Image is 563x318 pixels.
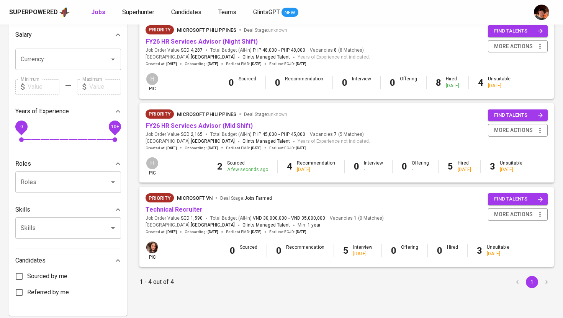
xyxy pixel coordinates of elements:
[251,145,262,151] span: [DATE]
[166,61,177,67] span: [DATE]
[477,245,482,256] b: 3
[226,229,262,235] span: Earliest EMD :
[400,76,417,89] div: Offering
[281,47,305,54] span: PHP 48,000
[310,131,364,138] span: Vacancies ( 5 Matches )
[330,215,384,222] span: Vacancies ( 0 Matches )
[268,28,287,33] span: unknown
[297,160,335,173] div: Recommendation
[166,145,177,151] span: [DATE]
[353,215,357,222] span: 1
[412,160,429,173] div: Offering
[122,8,154,16] span: Superhunter
[111,124,119,129] span: 10+
[146,26,174,34] span: Priority
[226,145,262,151] span: Earliest EMD :
[390,77,395,88] b: 0
[446,76,459,89] div: Hired
[226,61,262,67] span: Earliest EMD :
[146,72,159,92] div: pic
[15,202,121,217] div: Skills
[353,244,372,257] div: Interview
[402,161,407,172] b: 0
[251,61,262,67] span: [DATE]
[108,223,118,233] button: Open
[171,8,203,17] a: Candidates
[278,131,280,138] span: -
[240,244,257,257] div: Sourced
[91,8,105,16] b: Jobs
[281,131,305,138] span: PHP 45,000
[494,42,533,51] span: more actions
[510,276,554,288] nav: pagination navigation
[177,27,236,33] span: Microsoft Philippines
[401,244,418,257] div: Offering
[298,138,370,145] span: Years of Experience not indicated.
[146,110,174,118] span: Priority
[9,8,58,17] div: Superpowered
[458,160,471,173] div: Hired
[20,124,23,129] span: 0
[27,288,69,297] span: Referred by me
[269,229,306,235] span: Earliest ECJD :
[146,38,258,45] a: FY26 HR Services Advisor (Night Shift)
[146,61,177,67] span: Created at :
[15,27,121,42] div: Salary
[494,195,543,204] span: find talents
[185,229,218,235] span: Onboarding :
[191,138,235,145] span: [GEOGRAPHIC_DATA]
[500,160,522,173] div: Unsuitable
[391,245,396,256] b: 0
[286,244,324,257] div: Recommendation
[291,215,325,222] span: VND 35,000,000
[15,30,32,39] p: Salary
[490,161,495,172] b: 3
[15,104,121,119] div: Years of Experience
[353,251,372,257] div: [DATE]
[244,112,287,117] span: Deal Stage :
[210,47,305,54] span: Total Budget (All-In)
[146,54,235,61] span: [GEOGRAPHIC_DATA] ,
[146,157,159,170] div: H
[227,166,268,173] div: A few seconds ago
[146,109,174,119] div: New Job received from Demand Team
[333,47,337,54] span: 8
[15,159,31,168] p: Roles
[244,28,287,33] span: Deal Stage :
[296,61,306,67] span: [DATE]
[181,131,203,138] span: SGD 2,165
[15,156,121,171] div: Roles
[268,112,287,117] span: unknown
[229,77,234,88] b: 0
[146,206,203,213] a: Technical Recruiter
[364,160,383,173] div: Interview
[210,215,325,222] span: Total Budget (All-In)
[447,244,458,257] div: Hired
[217,161,223,172] b: 2
[500,166,522,173] div: [DATE]
[181,215,203,222] span: SGD 1,590
[146,122,253,129] a: FY26 HR Services Advisor (Mid Shift)
[220,196,272,201] span: Deal Stage :
[308,222,321,228] span: 1 year
[487,244,509,257] div: Unsuitable
[208,145,218,151] span: [DATE]
[298,54,370,61] span: Years of Experience not indicated.
[253,131,277,138] span: PHP 45,000
[448,161,453,172] b: 5
[177,195,213,201] span: Microsoft VN
[333,131,337,138] span: 7
[146,157,159,176] div: pic
[15,205,30,214] p: Skills
[275,77,280,88] b: 0
[297,166,335,173] div: [DATE]
[488,76,511,89] div: Unsuitable
[534,5,549,20] img: diemas@glints.com
[146,229,177,235] span: Created at :
[285,83,323,89] div: -
[146,47,203,54] span: Job Order Value
[28,79,59,95] input: Value
[458,166,471,173] div: [DATE]
[59,7,70,18] img: app logo
[446,83,459,89] div: [DATE]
